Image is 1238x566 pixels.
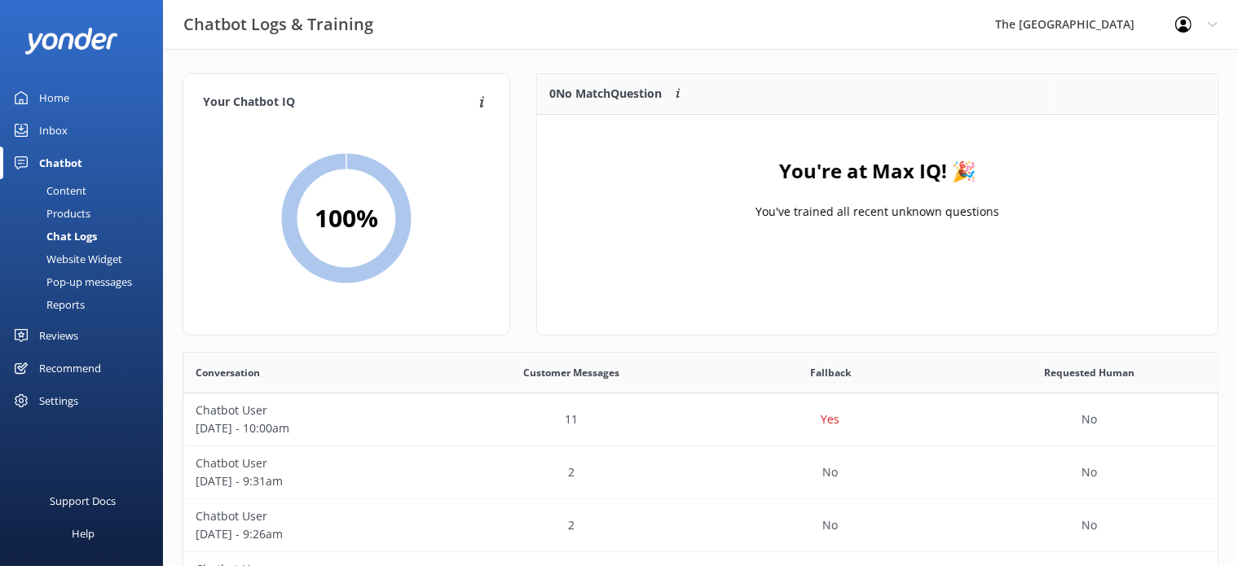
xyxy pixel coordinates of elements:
[10,293,85,316] div: Reports
[10,293,163,316] a: Reports
[196,472,430,490] p: [DATE] - 9:31am
[537,115,1218,278] div: grid
[39,352,101,384] div: Recommend
[183,499,1218,552] div: row
[51,485,117,517] div: Support Docs
[10,179,86,202] div: Content
[183,446,1218,499] div: row
[183,393,1218,446] div: row
[39,147,82,179] div: Chatbot
[39,384,78,417] div: Settings
[196,365,260,380] span: Conversation
[196,525,430,543] p: [DATE] - 9:26am
[39,319,78,352] div: Reviews
[203,94,474,112] h4: Your Chatbot IQ
[568,463,575,481] p: 2
[549,85,662,103] p: 0 No Match Question
[196,454,430,472] p: Chatbot User
[756,203,999,221] p: You've trained all recent unknown questions
[10,270,163,293] a: Pop-up messages
[10,225,97,248] div: Chat Logs
[183,11,373,37] h3: Chatbot Logs & Training
[10,248,163,270] a: Website Widget
[196,507,430,525] p: Chatbot User
[1082,410,1097,428] p: No
[822,516,838,534] p: No
[779,156,976,186] h4: You're at Max IQ! 🎉
[39,81,69,114] div: Home
[10,202,163,225] a: Products
[565,410,578,428] p: 11
[315,199,378,238] h2: 100 %
[10,270,132,293] div: Pop-up messages
[810,365,851,380] span: Fallback
[1082,463,1097,481] p: No
[196,419,430,437] p: [DATE] - 10:00am
[39,114,68,147] div: Inbox
[1082,516,1097,534] p: No
[1044,365,1134,380] span: Requested Human
[10,248,122,270] div: Website Widget
[821,410,839,428] p: Yes
[24,28,118,55] img: yonder-white-logo.png
[10,225,163,248] a: Chat Logs
[196,401,430,419] p: Chatbot User
[10,179,163,202] a: Content
[10,202,90,225] div: Products
[568,516,575,534] p: 2
[822,463,838,481] p: No
[523,365,619,380] span: Customer Messages
[72,517,95,550] div: Help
